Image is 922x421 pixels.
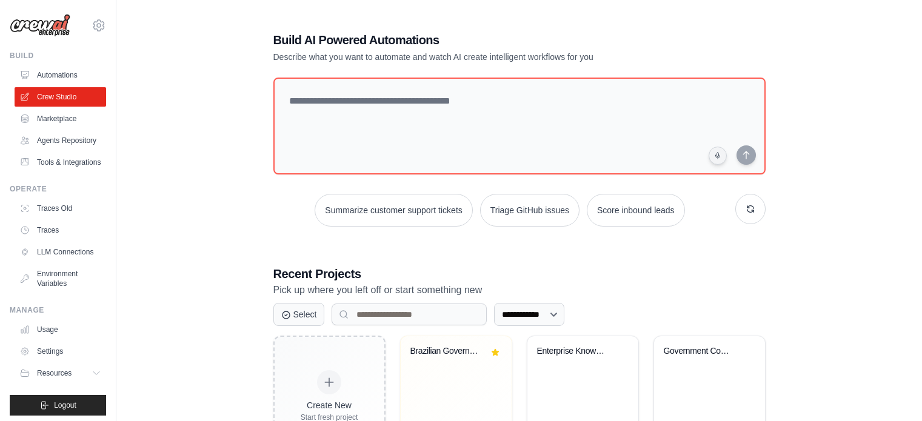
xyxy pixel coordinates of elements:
[273,51,681,63] p: Describe what you want to automate and watch AI create intelligent workflows for you
[15,242,106,262] a: LLM Connections
[664,346,737,357] div: Government Contracts Semantic Data Integration - CSV to RDF Analysis
[301,399,358,411] div: Create New
[537,346,610,357] div: Enterprise Knowledge Graph - Semantic View Construction
[273,31,681,48] h1: Build AI Powered Automations
[15,153,106,172] a: Tools & Integrations
[15,131,106,150] a: Agents Repository
[10,51,106,61] div: Build
[10,305,106,315] div: Manage
[15,87,106,107] a: Crew Studio
[10,14,70,37] img: Logo
[54,400,76,410] span: Logout
[315,194,472,227] button: Summarize customer support tickets
[37,368,72,378] span: Resources
[709,147,727,165] button: Click to speak your automation idea
[480,194,580,227] button: Triage GitHub issues
[15,264,106,293] a: Environment Variables
[273,265,766,282] h3: Recent Projects
[15,199,106,218] a: Traces Old
[488,346,501,359] button: Remove from favorites
[15,342,106,361] a: Settings
[587,194,685,227] button: Score inbound leads
[273,303,325,326] button: Select
[10,395,106,416] button: Logout
[15,363,106,383] button: Resources
[410,346,484,357] div: Brazilian Government Contracts Exported View Generator
[15,65,106,85] a: Automations
[273,282,766,298] p: Pick up where you left off or start something new
[15,220,106,240] a: Traces
[735,194,766,224] button: Get new suggestions
[15,320,106,339] a: Usage
[10,184,106,194] div: Operate
[15,109,106,128] a: Marketplace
